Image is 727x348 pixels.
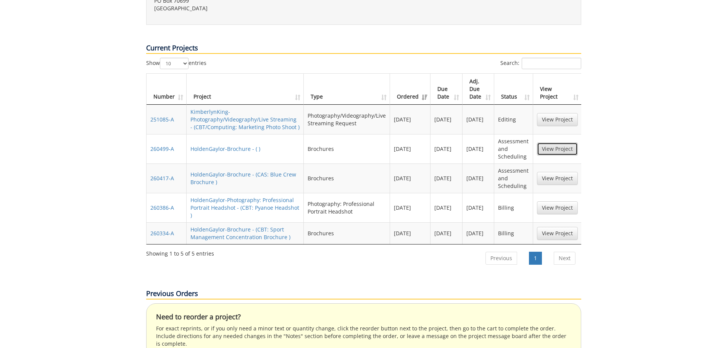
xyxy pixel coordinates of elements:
[430,134,463,163] td: [DATE]
[187,74,304,105] th: Project: activate to sort column ascending
[494,105,533,134] td: Editing
[522,58,581,69] input: Search:
[190,108,300,131] a: KimberlynKing-Photography/Videography/Live Streaming - (CBT/Computing: Marketing Photo Shoot )
[390,74,430,105] th: Ordered: activate to sort column ascending
[463,163,495,193] td: [DATE]
[494,74,533,105] th: Status: activate to sort column ascending
[160,58,189,69] select: Showentries
[190,171,296,186] a: HoldenGaylor-Brochure - (CAS: Blue Crew Brochure )
[146,247,214,257] div: Showing 1 to 5 of 5 entries
[430,222,463,244] td: [DATE]
[150,230,174,237] a: 260334-A
[529,252,542,265] a: 1
[463,222,495,244] td: [DATE]
[494,163,533,193] td: Assessment and Scheduling
[390,193,430,222] td: [DATE]
[494,222,533,244] td: Billing
[537,142,578,155] a: View Project
[150,116,174,123] a: 251085-A
[463,74,495,105] th: Adj. Due Date: activate to sort column ascending
[430,193,463,222] td: [DATE]
[494,134,533,163] td: Assessment and Scheduling
[304,74,390,105] th: Type: activate to sort column ascending
[156,313,571,321] h4: Need to reorder a project?
[430,163,463,193] td: [DATE]
[146,43,581,54] p: Current Projects
[190,145,260,152] a: HoldenGaylor-Brochure - ( )
[390,222,430,244] td: [DATE]
[304,222,390,244] td: Brochures
[463,193,495,222] td: [DATE]
[463,134,495,163] td: [DATE]
[390,134,430,163] td: [DATE]
[190,196,299,219] a: HoldenGaylor-Photography: Professional Portrait Headshot - (CBT: Pyanoe Headshot )
[150,204,174,211] a: 260386-A
[494,193,533,222] td: Billing
[533,74,582,105] th: View Project: activate to sort column ascending
[537,227,578,240] a: View Project
[190,226,290,241] a: HoldenGaylor-Brochure - (CBT: Sport Management Concentration Brochure )
[537,172,578,185] a: View Project
[304,105,390,134] td: Photography/Videography/Live Streaming Request
[304,193,390,222] td: Photography: Professional Portrait Headshot
[430,74,463,105] th: Due Date: activate to sort column ascending
[146,289,581,299] p: Previous Orders
[485,252,517,265] a: Previous
[537,201,578,214] a: View Project
[463,105,495,134] td: [DATE]
[156,325,571,348] p: For exact reprints, or if you only need a minor text or quantity change, click the reorder button...
[150,175,174,182] a: 260417-A
[150,145,174,152] a: 260499-A
[304,163,390,193] td: Brochures
[500,58,581,69] label: Search:
[430,105,463,134] td: [DATE]
[390,163,430,193] td: [DATE]
[146,58,206,69] label: Show entries
[147,74,187,105] th: Number: activate to sort column ascending
[537,113,578,126] a: View Project
[154,5,358,12] p: [GEOGRAPHIC_DATA]
[390,105,430,134] td: [DATE]
[304,134,390,163] td: Brochures
[554,252,575,265] a: Next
